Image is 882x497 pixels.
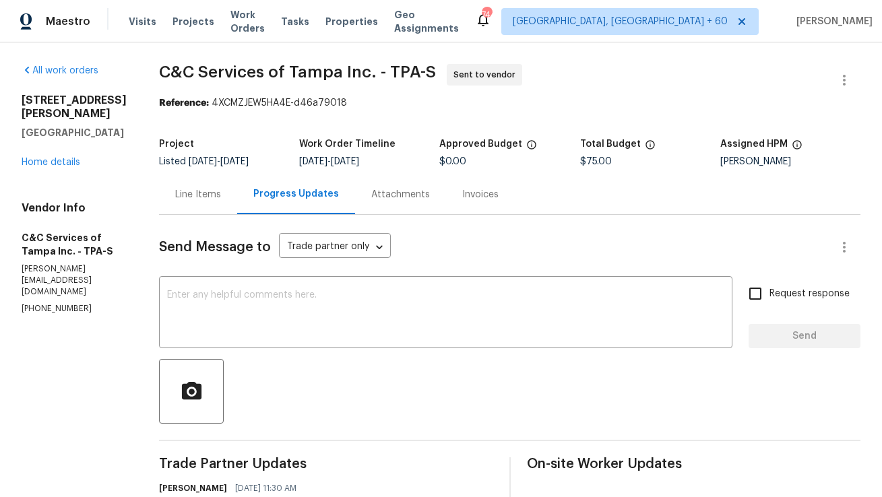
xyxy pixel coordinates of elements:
[527,457,861,471] span: On-site Worker Updates
[159,157,249,166] span: Listed
[253,187,339,201] div: Progress Updates
[22,263,127,298] p: [PERSON_NAME][EMAIL_ADDRESS][DOMAIN_NAME]
[22,158,80,167] a: Home details
[299,157,359,166] span: -
[189,157,217,166] span: [DATE]
[22,201,127,215] h4: Vendor Info
[129,15,156,28] span: Visits
[281,17,309,26] span: Tasks
[394,8,459,35] span: Geo Assignments
[159,139,194,149] h5: Project
[22,66,98,75] a: All work orders
[172,15,214,28] span: Projects
[220,157,249,166] span: [DATE]
[580,157,612,166] span: $75.00
[279,236,391,259] div: Trade partner only
[159,457,493,471] span: Trade Partner Updates
[235,482,296,495] span: [DATE] 11:30 AM
[645,139,656,157] span: The total cost of line items that have been proposed by Opendoor. This sum includes line items th...
[791,15,873,28] span: [PERSON_NAME]
[453,68,521,81] span: Sent to vendor
[22,94,127,121] h2: [STREET_ADDRESS][PERSON_NAME]
[482,8,491,22] div: 744
[299,157,327,166] span: [DATE]
[159,64,436,80] span: C&C Services of Tampa Inc. - TPA-S
[439,139,522,149] h5: Approved Budget
[331,157,359,166] span: [DATE]
[299,139,396,149] h5: Work Order Timeline
[325,15,378,28] span: Properties
[230,8,265,35] span: Work Orders
[22,231,127,258] h5: C&C Services of Tampa Inc. - TPA-S
[720,157,860,166] div: [PERSON_NAME]
[580,139,641,149] h5: Total Budget
[462,188,499,201] div: Invoices
[159,98,209,108] b: Reference:
[769,287,850,301] span: Request response
[513,15,728,28] span: [GEOGRAPHIC_DATA], [GEOGRAPHIC_DATA] + 60
[189,157,249,166] span: -
[46,15,90,28] span: Maestro
[526,139,537,157] span: The total cost of line items that have been approved by both Opendoor and the Trade Partner. This...
[175,188,221,201] div: Line Items
[22,126,127,139] h5: [GEOGRAPHIC_DATA]
[22,303,127,314] p: [PHONE_NUMBER]
[159,96,860,110] div: 4XCMZJEW5HA4E-d46a79018
[792,139,802,157] span: The hpm assigned to this work order.
[439,157,466,166] span: $0.00
[371,188,430,201] div: Attachments
[159,482,227,495] h6: [PERSON_NAME]
[159,240,271,254] span: Send Message to
[720,139,788,149] h5: Assigned HPM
